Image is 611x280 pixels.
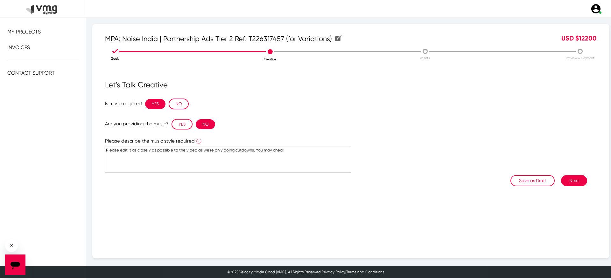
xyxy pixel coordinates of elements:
[348,55,502,60] p: Assets
[586,3,605,14] a: user
[510,175,555,186] button: Save as Draft
[346,270,384,274] a: Terms and Conditions
[7,29,41,35] span: My Projects
[105,79,597,91] p: Let's Talk Creative
[590,3,601,14] img: user
[38,56,193,61] p: Goals
[105,33,341,44] span: MPA: Noise India | Partnership Ads Tier 2 Ref: T226317457 (for Variations)
[196,139,201,144] img: info_outline_icon.svg
[5,254,25,275] iframe: Button to launch messaging window
[5,239,18,252] iframe: Close message
[4,4,46,10] span: Hi. Need any help?
[169,99,189,109] button: NO
[476,33,601,44] div: 12200
[145,99,165,109] button: YES
[7,70,55,76] span: Contact Support
[196,119,215,129] button: NO
[335,35,341,41] img: create.svg
[105,101,189,107] span: Is music required
[561,34,579,42] span: USD $
[193,57,348,62] p: Creative
[105,121,215,127] span: Are you providing the music?
[322,270,345,274] a: Privacy Policy
[105,137,597,146] p: Please describe the music style required
[7,44,30,50] span: Invoices
[172,119,193,130] button: YES
[561,175,587,186] button: Next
